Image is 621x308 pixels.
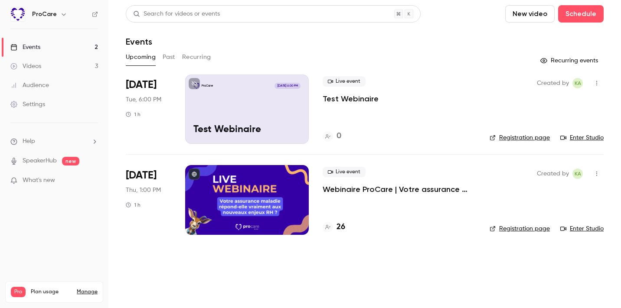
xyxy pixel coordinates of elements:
[11,287,26,297] span: Pro
[163,50,175,64] button: Past
[10,81,49,90] div: Audience
[575,78,581,88] span: KA
[323,94,379,104] a: Test Webinaire
[10,43,40,52] div: Events
[126,95,161,104] span: Tue, 6:00 PM
[323,184,476,195] a: Webinaire ProCare | Votre assurance maladie répond-elle aux enjeux RH ?
[572,169,583,179] span: Kimia Alaïs-Subtil
[572,78,583,88] span: Kimia Alaïs-Subtil
[126,165,171,234] div: Sep 4 Thu, 1:00 PM (Europe/Paris)
[23,156,57,165] a: SpeakerHub
[337,130,341,142] h4: 0
[133,10,220,19] div: Search for videos or events
[575,169,581,179] span: KA
[11,7,25,21] img: ProCare
[323,76,366,87] span: Live event
[126,50,156,64] button: Upcoming
[337,221,345,233] h4: 26
[62,157,79,165] span: new
[560,133,604,142] a: Enter Studio
[10,62,41,71] div: Videos
[182,50,211,64] button: Recurring
[536,54,604,68] button: Recurring events
[32,10,57,19] h6: ProCare
[537,169,569,179] span: Created by
[126,169,157,182] span: [DATE]
[10,100,45,109] div: Settings
[126,36,152,47] h1: Events
[323,130,341,142] a: 0
[323,221,345,233] a: 26
[202,84,213,88] p: ProCare
[23,137,35,146] span: Help
[323,167,366,177] span: Live event
[505,5,555,23] button: New video
[560,224,604,233] a: Enter Studio
[23,176,55,185] span: What's new
[126,201,141,208] div: 1 h
[275,83,300,89] span: [DATE] 6:00 PM
[193,124,301,136] p: Test Webinaire
[537,78,569,88] span: Created by
[558,5,604,23] button: Schedule
[490,133,550,142] a: Registration page
[31,289,72,295] span: Plan usage
[10,137,98,146] li: help-dropdown-opener
[126,186,161,195] span: Thu, 1:00 PM
[77,289,98,295] a: Manage
[126,111,141,118] div: 1 h
[126,78,157,92] span: [DATE]
[185,75,309,144] a: Test Webinaire ProCare[DATE] 6:00 PMTest Webinaire
[490,224,550,233] a: Registration page
[126,75,171,144] div: Aug 26 Tue, 6:00 PM (Europe/Paris)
